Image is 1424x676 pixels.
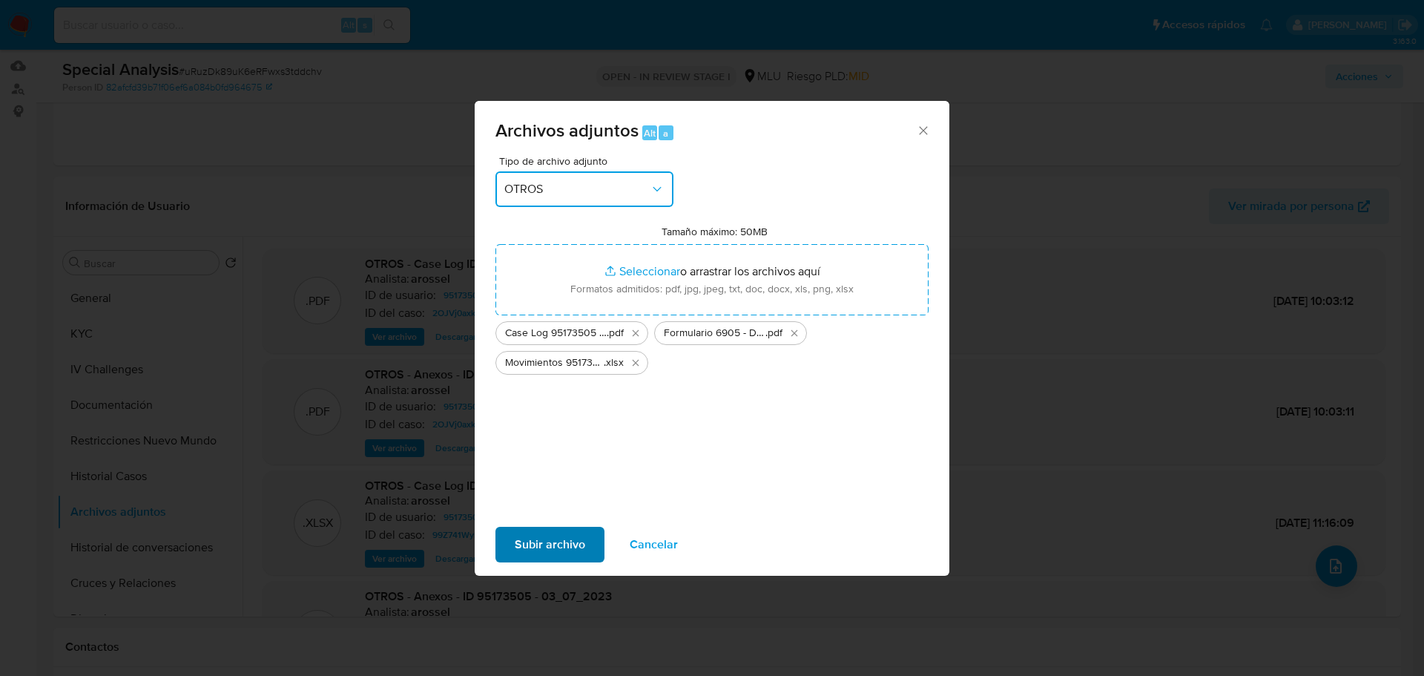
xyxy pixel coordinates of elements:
[644,126,656,140] span: Alt
[505,326,607,341] span: Case Log 95173505 - 10_10_2025
[495,171,673,207] button: OTROS
[499,156,677,166] span: Tipo de archivo adjunto
[604,355,624,370] span: .xlsx
[785,324,803,342] button: Eliminar Formulario 6905 - DGI.pdf
[663,126,668,140] span: a
[662,225,768,238] label: Tamaño máximo: 50MB
[607,326,624,341] span: .pdf
[627,354,645,372] button: Eliminar Movimientos 95173505 - 10_10_2025.xlsx
[504,182,650,197] span: OTROS
[630,528,678,561] span: Cancelar
[664,326,765,341] span: Formulario 6905 - DGI
[495,527,604,562] button: Subir archivo
[627,324,645,342] button: Eliminar Case Log 95173505 - 10_10_2025.pdf
[515,528,585,561] span: Subir archivo
[765,326,782,341] span: .pdf
[610,527,697,562] button: Cancelar
[495,117,639,143] span: Archivos adjuntos
[495,315,929,375] ul: Archivos seleccionados
[505,355,604,370] span: Movimientos 95173505 - 10_10_2025
[916,123,929,137] button: Cerrar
